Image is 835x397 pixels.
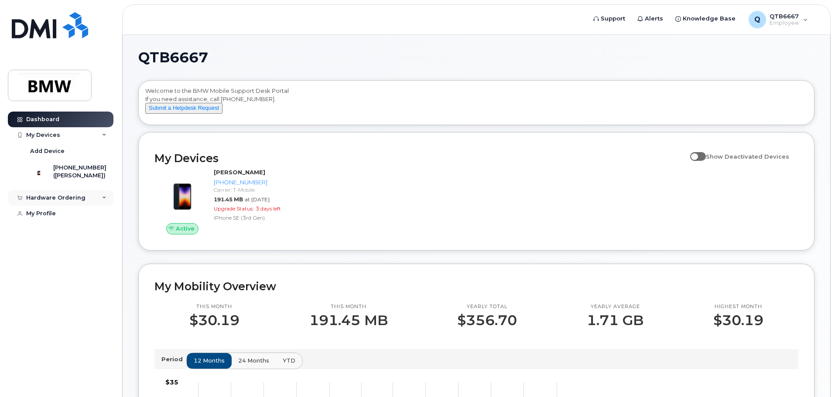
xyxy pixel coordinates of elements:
[713,303,763,310] p: Highest month
[238,356,269,365] span: 24 months
[309,303,388,310] p: This month
[161,173,203,214] img: image20231002-3703462-1angbar.jpeg
[154,168,308,234] a: Active[PERSON_NAME][PHONE_NUMBER]Carrier: T-Mobile191.45 MBat [DATE]Upgrade Status:3 days leftiPh...
[214,178,304,187] div: [PHONE_NUMBER]
[797,359,828,390] iframe: Messenger Launcher
[713,312,763,328] p: $30.19
[189,312,240,328] p: $30.19
[165,378,178,386] tspan: $35
[145,103,222,114] button: Submit a Helpdesk Request
[214,186,304,193] div: Carrier: T-Mobile
[283,356,295,365] span: YTD
[176,224,195,233] span: Active
[214,205,254,212] span: Upgrade Status:
[161,355,186,363] p: Period
[457,312,517,328] p: $356.70
[256,205,281,212] span: 3 days left
[690,148,697,155] input: Show Deactivated Devices
[706,153,789,160] span: Show Deactivated Devices
[214,169,265,176] strong: [PERSON_NAME]
[189,303,240,310] p: This month
[154,280,798,293] h2: My Mobility Overview
[145,87,808,122] div: Welcome to the BMW Mobile Support Desk Portal If you need assistance, call [PHONE_NUMBER].
[145,104,222,111] a: Submit a Helpdesk Request
[457,303,517,310] p: Yearly total
[245,196,270,203] span: at [DATE]
[587,303,643,310] p: Yearly average
[587,312,643,328] p: 1.71 GB
[214,214,304,221] div: iPhone SE (3rd Gen)
[154,152,686,165] h2: My Devices
[138,51,208,64] span: QTB6667
[309,312,388,328] p: 191.45 MB
[214,196,243,203] span: 191.45 MB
